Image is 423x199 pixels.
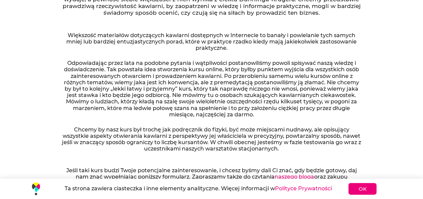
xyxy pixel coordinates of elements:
p: Jeśli taki kurs budzi Twoje potencjalne zainteresowanie, i chcesz byśmy dali Ci znać, gdy będzie ... [62,167,362,187]
a: naszego bloga [275,174,314,180]
a: OK [348,183,376,195]
a: Polityce Prywatności [275,185,332,192]
p: Większość materiałów dotyczących kawiarni dostępnych w Internecie to banały i powielanie tych sam... [62,32,362,52]
img: własna kawiarnia [29,182,43,196]
p: Odpowiadając przez lata na podobne pytania i wątpliwości postanowiliśmy powoli spisywać naszą wie... [62,60,362,118]
p: Chcemy by nasz kurs był trochę jak podręcznik do fizyki, być może miejscami nudnawy, ale opisując... [62,126,362,152]
h2: Ta strona zawiera ciasteczka i inne elementy analityczne. Więcej informacji w [55,185,342,192]
span: OK [358,186,366,191]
